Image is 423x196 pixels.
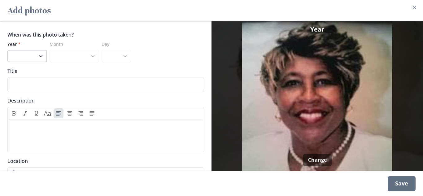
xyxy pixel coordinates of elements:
span: Year [310,25,324,34]
button: Align right [76,108,86,118]
div: Save [388,176,416,191]
select: Month [50,50,99,62]
label: Month [50,41,95,47]
select: Day [102,50,131,62]
button: Bold [9,108,19,118]
label: Year [7,41,43,47]
label: Location [7,157,200,165]
img: Photo [214,21,421,171]
button: Align left [54,108,63,118]
button: Underline [31,108,41,118]
button: Italic [20,108,30,118]
legend: When was this photo taken? [7,31,74,38]
button: Align center [65,108,75,118]
label: Day [102,41,128,47]
h2: Add photos [7,2,51,19]
button: Close [409,2,419,12]
label: Title [7,67,200,75]
button: Align justify [87,108,97,118]
button: Change [303,154,332,166]
button: Heading [42,108,52,118]
label: Description [7,97,200,104]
